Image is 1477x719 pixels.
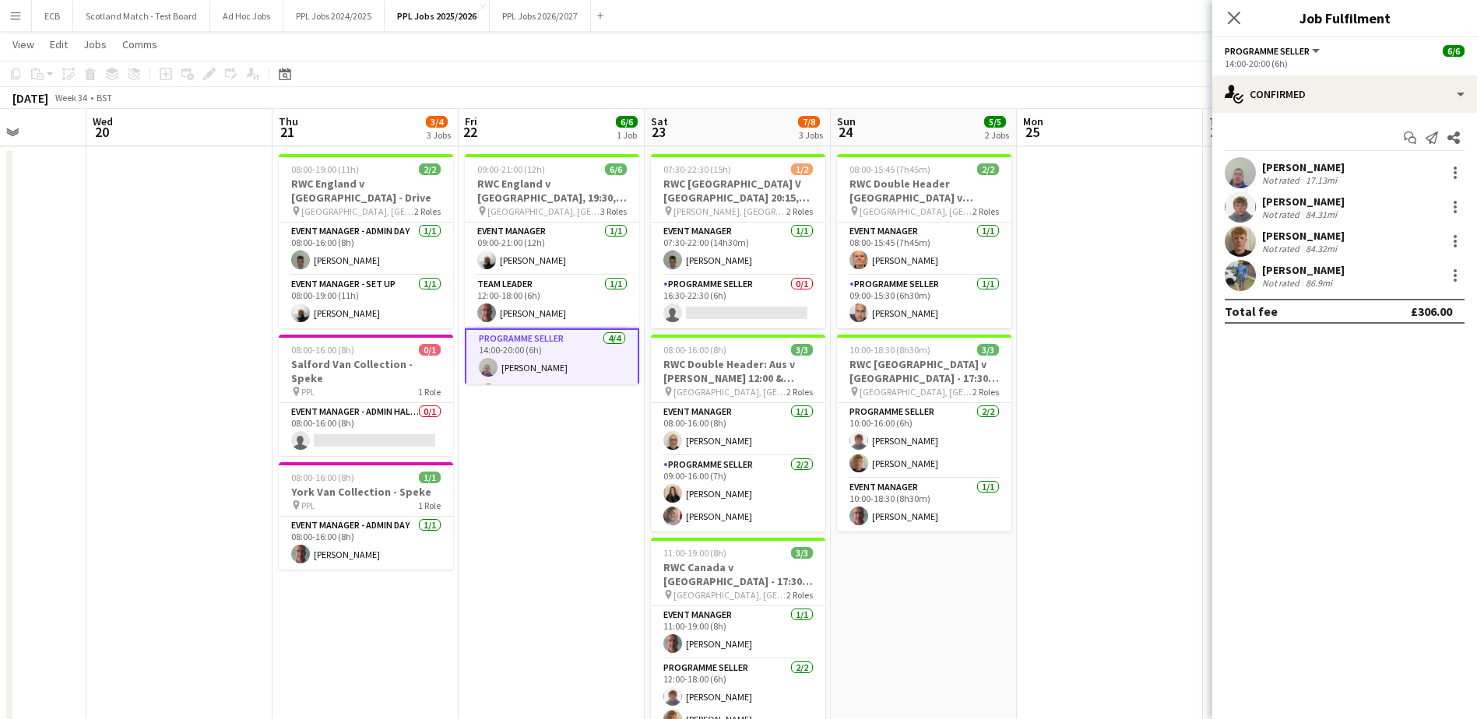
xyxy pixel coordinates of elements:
[1225,45,1322,57] button: Programme Seller
[651,560,825,588] h3: RWC Canada v [GEOGRAPHIC_DATA] - 17:30, [GEOGRAPHIC_DATA]
[6,34,40,54] a: View
[279,177,453,205] h3: RWC England v [GEOGRAPHIC_DATA] - Drive
[1303,243,1340,254] div: 84.32mi
[1021,123,1043,141] span: 25
[651,335,825,531] div: 08:00-16:00 (8h)3/3RWC Double Header: Aus v [PERSON_NAME] 12:00 & [PERSON_NAME] v Wal 14:45 - [GE...
[279,335,453,456] app-job-card: 08:00-16:00 (8h)0/1Salford Van Collection - Speke PPL1 RoleEvent Manager - Admin Half Day0/108:00...
[301,500,315,511] span: PPL
[786,205,813,217] span: 2 Roles
[418,386,441,398] span: 1 Role
[1209,114,1227,128] span: Tue
[651,177,825,205] h3: RWC [GEOGRAPHIC_DATA] V [GEOGRAPHIC_DATA] 20:15, [GEOGRAPHIC_DATA]
[77,34,113,54] a: Jobs
[651,275,825,328] app-card-role: Programme Seller0/116:30-22:30 (6h)
[279,223,453,275] app-card-role: Event Manager - Admin Day1/108:00-16:00 (8h)[PERSON_NAME]
[1262,277,1303,289] div: Not rated
[44,34,74,54] a: Edit
[419,344,441,356] span: 0/1
[291,163,359,175] span: 08:00-19:00 (11h)
[414,205,441,217] span: 2 Roles
[93,114,113,128] span: Wed
[1262,209,1303,220] div: Not rated
[616,116,638,128] span: 6/6
[977,163,999,175] span: 2/2
[837,335,1011,531] div: 10:00-18:30 (8h30m)3/3RWC [GEOGRAPHIC_DATA] v [GEOGRAPHIC_DATA] - 17:30, [GEOGRAPHIC_DATA] [GEOGR...
[651,357,825,385] h3: RWC Double Header: Aus v [PERSON_NAME] 12:00 & [PERSON_NAME] v Wal 14:45 - [GEOGRAPHIC_DATA], [GE...
[673,589,786,601] span: [GEOGRAPHIC_DATA], [GEOGRAPHIC_DATA]
[1303,174,1340,186] div: 17.13mi
[279,357,453,385] h3: Salford Van Collection - Speke
[1262,243,1303,254] div: Not rated
[465,154,639,384] app-job-card: 09:00-21:00 (12h)6/6RWC England v [GEOGRAPHIC_DATA], 19:30, [GEOGRAPHIC_DATA] [GEOGRAPHIC_DATA], ...
[1262,174,1303,186] div: Not rated
[419,163,441,175] span: 2/2
[798,116,820,128] span: 7/8
[465,275,639,328] app-card-role: Team Leader1/112:00-18:00 (6h)[PERSON_NAME]
[860,386,972,398] span: [GEOGRAPHIC_DATA], [GEOGRAPHIC_DATA]
[977,344,999,356] span: 3/3
[1262,195,1345,209] div: [PERSON_NAME]
[791,547,813,559] span: 3/3
[83,37,107,51] span: Jobs
[465,223,639,275] app-card-role: Event Manager1/109:00-21:00 (12h)[PERSON_NAME]
[837,177,1011,205] h3: RWC Double Header [GEOGRAPHIC_DATA] v [GEOGRAPHIC_DATA] 12:00 & [GEOGRAPHIC_DATA] v [GEOGRAPHIC_D...
[465,328,639,452] app-card-role: Programme Seller4/414:00-20:00 (6h)[PERSON_NAME][PERSON_NAME]
[477,163,545,175] span: 09:00-21:00 (12h)
[301,205,414,217] span: [GEOGRAPHIC_DATA], [GEOGRAPHIC_DATA]
[1303,209,1340,220] div: 84.31mi
[799,129,823,141] div: 3 Jobs
[849,344,930,356] span: 10:00-18:30 (8h30m)
[1262,263,1345,277] div: [PERSON_NAME]
[418,500,441,511] span: 1 Role
[673,205,786,217] span: [PERSON_NAME], [GEOGRAPHIC_DATA]
[1212,75,1477,113] div: Confirmed
[51,92,90,103] span: Week 34
[617,129,637,141] div: 1 Job
[1443,45,1465,57] span: 6/6
[651,114,668,128] span: Sat
[1207,123,1227,141] span: 26
[849,163,930,175] span: 08:00-15:45 (7h45m)
[487,205,600,217] span: [GEOGRAPHIC_DATA], [GEOGRAPHIC_DATA]
[97,92,112,103] div: BST
[291,344,354,356] span: 08:00-16:00 (8h)
[1225,58,1465,69] div: 14:00-20:00 (6h)
[279,485,453,499] h3: York Van Collection - Speke
[837,357,1011,385] h3: RWC [GEOGRAPHIC_DATA] v [GEOGRAPHIC_DATA] - 17:30, [GEOGRAPHIC_DATA]
[972,386,999,398] span: 2 Roles
[465,114,477,128] span: Fri
[651,154,825,328] app-job-card: 07:30-22:30 (15h)1/2RWC [GEOGRAPHIC_DATA] V [GEOGRAPHIC_DATA] 20:15, [GEOGRAPHIC_DATA] [PERSON_NA...
[1303,277,1335,289] div: 86.9mi
[786,589,813,601] span: 2 Roles
[972,205,999,217] span: 2 Roles
[116,34,164,54] a: Comms
[1225,303,1278,319] div: Total fee
[122,37,157,51] span: Comms
[663,547,726,559] span: 11:00-19:00 (8h)
[301,386,315,398] span: PPL
[279,114,298,128] span: Thu
[1225,45,1310,57] span: Programme Seller
[837,154,1011,328] app-job-card: 08:00-15:45 (7h45m)2/2RWC Double Header [GEOGRAPHIC_DATA] v [GEOGRAPHIC_DATA] 12:00 & [GEOGRAPHIC...
[32,1,73,31] button: ECB
[291,472,354,483] span: 08:00-16:00 (8h)
[1023,114,1043,128] span: Mon
[465,177,639,205] h3: RWC England v [GEOGRAPHIC_DATA], 19:30, [GEOGRAPHIC_DATA]
[791,163,813,175] span: 1/2
[837,223,1011,275] app-card-role: Event Manager1/108:00-15:45 (7h45m)[PERSON_NAME]
[651,606,825,659] app-card-role: Event Manager1/111:00-19:00 (8h)[PERSON_NAME]
[279,154,453,328] app-job-card: 08:00-19:00 (11h)2/2RWC England v [GEOGRAPHIC_DATA] - Drive [GEOGRAPHIC_DATA], [GEOGRAPHIC_DATA]2...
[651,223,825,275] app-card-role: Event Manager1/107:30-22:00 (14h30m)[PERSON_NAME]
[1262,160,1345,174] div: [PERSON_NAME]
[419,472,441,483] span: 1/1
[663,163,731,175] span: 07:30-22:30 (15h)
[786,386,813,398] span: 2 Roles
[1411,303,1452,319] div: £306.00
[279,462,453,570] app-job-card: 08:00-16:00 (8h)1/1York Van Collection - Speke PPL1 RoleEvent Manager - Admin Day1/108:00-16:00 (...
